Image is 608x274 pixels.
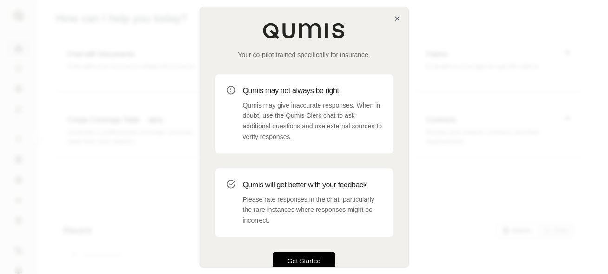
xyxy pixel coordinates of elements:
[273,252,336,270] button: Get Started
[243,85,382,96] h3: Qumis may not always be right
[243,194,382,226] p: Please rate responses in the chat, particularly the rare instances where responses might be incor...
[262,22,346,39] img: Qumis Logo
[243,100,382,142] p: Qumis may give inaccurate responses. When in doubt, use the Qumis Clerk chat to ask additional qu...
[215,50,393,59] p: Your co-pilot trained specifically for insurance.
[243,179,382,191] h3: Qumis will get better with your feedback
